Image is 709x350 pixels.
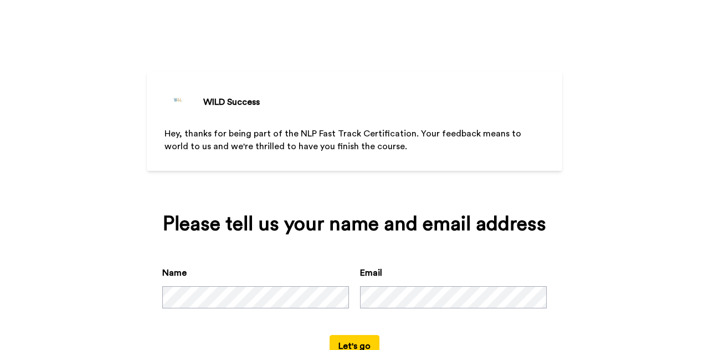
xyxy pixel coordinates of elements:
[162,213,547,235] div: Please tell us your name and email address
[162,266,187,280] label: Name
[360,266,382,280] label: Email
[203,95,260,109] div: WILD Success
[165,129,523,151] span: Hey, thanks for being part of the NLP Fast Track Certification. Your feedback means to world to u...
